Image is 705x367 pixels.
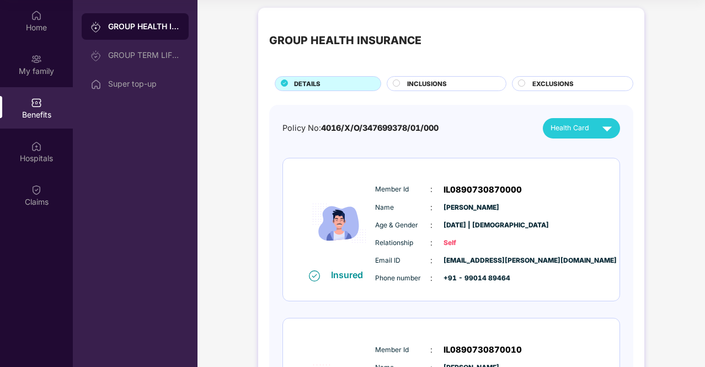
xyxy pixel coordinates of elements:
div: Insured [331,269,370,280]
span: +91 - 99014 89464 [444,273,499,284]
span: : [430,237,432,249]
span: [EMAIL_ADDRESS][PERSON_NAME][DOMAIN_NAME] [444,256,499,266]
img: svg+xml;base64,PHN2ZyBpZD0iSG9tZSIgeG1sbnM9Imh0dHA6Ly93d3cudzMub3JnLzIwMDAvc3ZnIiB3aWR0aD0iMjAiIG... [31,10,42,21]
span: IL0890730870010 [444,343,522,357]
span: INCLUSIONS [407,79,447,89]
img: svg+xml;base64,PHN2ZyBpZD0iQmVuZWZpdHMiIHhtbG5zPSJodHRwOi8vd3d3LnczLm9yZy8yMDAwL3N2ZyIgd2lkdGg9Ij... [31,97,42,108]
img: svg+xml;base64,PHN2ZyB3aWR0aD0iMjAiIGhlaWdodD0iMjAiIHZpZXdCb3g9IjAgMCAyMCAyMCIgZmlsbD0ibm9uZSIgeG... [31,54,42,65]
div: GROUP HEALTH INSURANCE [108,21,180,32]
img: svg+xml;base64,PHN2ZyB4bWxucz0iaHR0cDovL3d3dy53My5vcmcvMjAwMC9zdmciIHZpZXdCb3g9IjAgMCAyNCAyNCIgd2... [597,119,617,138]
div: Super top-up [108,79,180,88]
img: svg+xml;base64,PHN2ZyB3aWR0aD0iMjAiIGhlaWdodD0iMjAiIHZpZXdCb3g9IjAgMCAyMCAyMCIgZmlsbD0ibm9uZSIgeG... [90,50,102,61]
img: icon [306,178,372,269]
span: Self [444,238,499,248]
span: [PERSON_NAME] [444,203,499,213]
span: : [430,254,432,267]
img: svg+xml;base64,PHN2ZyB4bWxucz0iaHR0cDovL3d3dy53My5vcmcvMjAwMC9zdmciIHdpZHRoPSIxNiIgaGVpZ2h0PSIxNi... [309,270,320,281]
span: : [430,219,432,231]
span: DETAILS [294,79,321,89]
div: GROUP TERM LIFE INSURANCE [108,51,180,60]
span: Age & Gender [375,220,430,231]
button: Health Card [543,118,620,139]
span: : [430,272,432,284]
span: Email ID [375,256,430,266]
span: Health Card [551,123,589,134]
img: svg+xml;base64,PHN2ZyBpZD0iSG9zcGl0YWxzIiB4bWxucz0iaHR0cDovL3d3dy53My5vcmcvMjAwMC9zdmciIHdpZHRoPS... [31,141,42,152]
span: 4016/X/O/347699378/01/000 [321,123,439,132]
div: GROUP HEALTH INSURANCE [269,32,421,49]
div: Policy No: [282,122,439,135]
img: svg+xml;base64,PHN2ZyB3aWR0aD0iMjAiIGhlaWdodD0iMjAiIHZpZXdCb3g9IjAgMCAyMCAyMCIgZmlsbD0ibm9uZSIgeG... [90,22,102,33]
img: svg+xml;base64,PHN2ZyBpZD0iSG9tZSIgeG1sbnM9Imh0dHA6Ly93d3cudzMub3JnLzIwMDAvc3ZnIiB3aWR0aD0iMjAiIG... [90,79,102,90]
span: EXCLUSIONS [532,79,574,89]
span: : [430,183,432,195]
span: Member Id [375,184,430,195]
span: [DATE] | [DEMOGRAPHIC_DATA] [444,220,499,231]
span: : [430,201,432,214]
span: Relationship [375,238,430,248]
span: IL0890730870000 [444,183,522,196]
span: Name [375,203,430,213]
span: Member Id [375,345,430,355]
img: svg+xml;base64,PHN2ZyBpZD0iQ2xhaW0iIHhtbG5zPSJodHRwOi8vd3d3LnczLm9yZy8yMDAwL3N2ZyIgd2lkdGg9IjIwIi... [31,184,42,195]
span: Phone number [375,273,430,284]
span: : [430,344,432,356]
